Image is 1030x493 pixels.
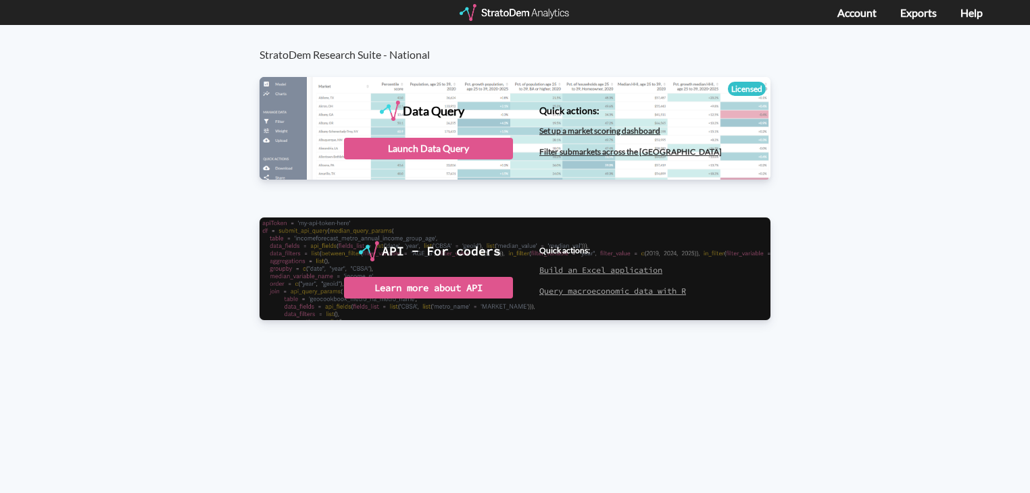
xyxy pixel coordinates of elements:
[260,25,785,61] h3: StratoDem Research Suite - National
[900,6,937,19] a: Exports
[539,265,662,275] a: Build an Excel application
[960,6,983,19] a: Help
[382,241,501,261] div: API - For coders
[539,286,686,296] a: Query macroeconomic data with R
[539,147,722,157] a: Filter submarkets across the [GEOGRAPHIC_DATA]
[344,138,513,159] div: Launch Data Query
[539,246,686,255] h4: Quick actions:
[344,277,513,299] div: Learn more about API
[728,82,766,96] div: Licensed
[539,126,660,136] a: Set up a market scoring dashboard
[837,6,877,19] a: Account
[403,101,464,121] div: Data Query
[539,105,722,115] h4: Quick actions:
